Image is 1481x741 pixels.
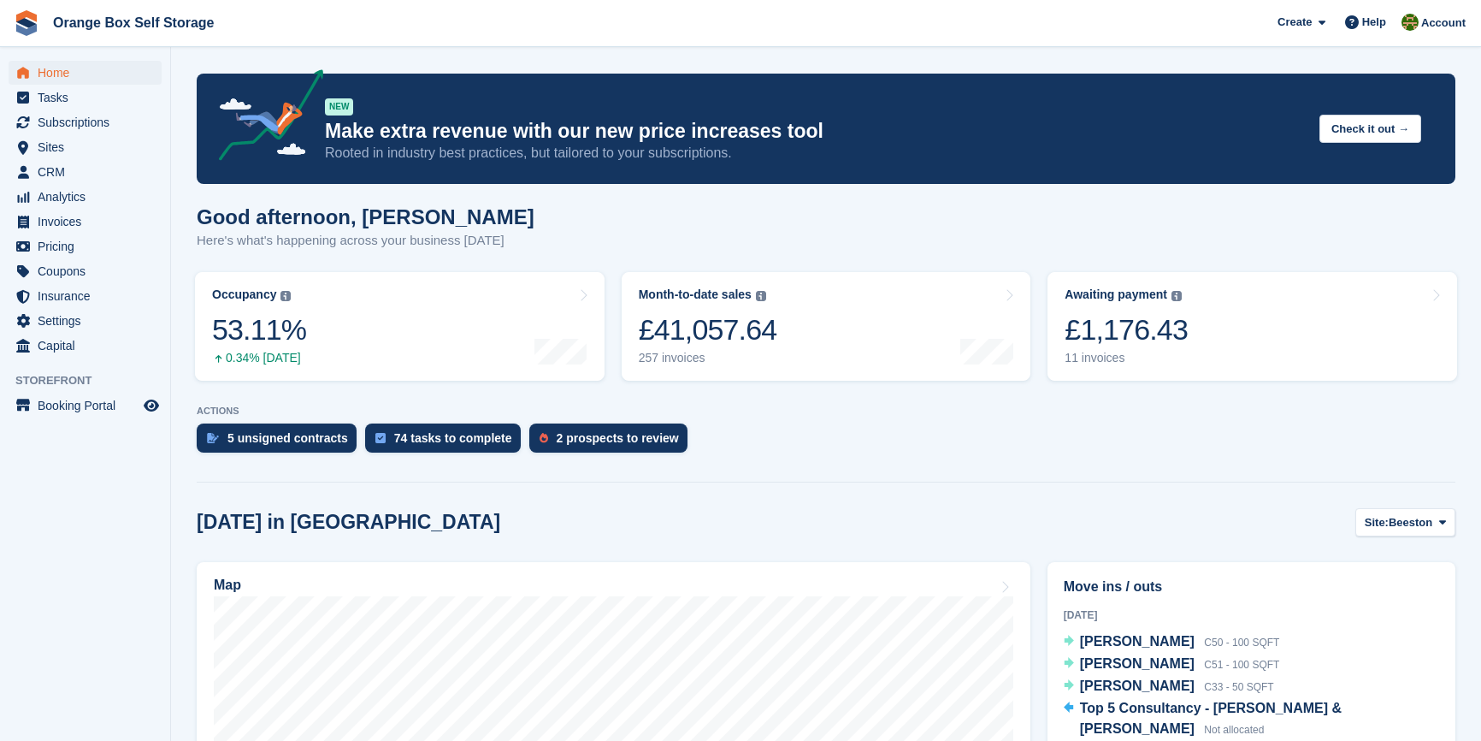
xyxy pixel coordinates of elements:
span: Subscriptions [38,110,140,134]
h2: Map [214,578,241,593]
a: menu [9,394,162,418]
a: menu [9,185,162,209]
a: menu [9,135,162,159]
span: Beeston [1389,514,1432,531]
a: [PERSON_NAME] C33 - 50 SQFT [1064,676,1274,698]
img: prospect-51fa495bee0391a8d652442698ab0144808aea92771e9ea1ae160a38d050c398.svg [540,433,548,443]
a: 74 tasks to complete [365,424,529,461]
a: menu [9,234,162,258]
p: Make extra revenue with our new price increases tool [325,119,1306,144]
img: contract_signature_icon-13c848040528278c33f63329250d36e43548de30e8caae1d1a13099fd9432cc5.svg [207,433,219,443]
a: [PERSON_NAME] C50 - 100 SQFT [1064,631,1280,654]
span: [PERSON_NAME] [1080,634,1195,649]
a: menu [9,284,162,308]
span: CRM [38,160,140,184]
span: Tasks [38,86,140,110]
a: menu [9,334,162,358]
a: 2 prospects to review [529,424,696,461]
span: C51 - 100 SQFT [1204,659,1279,671]
span: Storefront [15,372,170,389]
img: SARAH T [1401,14,1419,31]
div: 2 prospects to review [557,431,679,445]
span: Settings [38,309,140,333]
a: Awaiting payment £1,176.43 11 invoices [1047,272,1457,381]
a: menu [9,160,162,184]
img: icon-info-grey-7440780725fd019a000dd9b08b2336e03edf1995a4989e88bcd33f0948082b44.svg [756,291,766,301]
a: 5 unsigned contracts [197,424,365,461]
img: price-adjustments-announcement-icon-8257ccfd72463d97f412b2fc003d46551f7dbcb40ab6d574587a9cd5c0d94... [204,69,324,167]
span: Account [1421,15,1466,32]
span: Pricing [38,234,140,258]
span: Sites [38,135,140,159]
span: Insurance [38,284,140,308]
h2: Move ins / outs [1064,577,1439,597]
div: Month-to-date sales [639,288,752,302]
span: Home [38,61,140,85]
p: Rooted in industry best practices, but tailored to your subscriptions. [325,144,1306,163]
div: 11 invoices [1065,351,1188,365]
a: Occupancy 53.11% 0.34% [DATE] [195,272,605,381]
a: Top 5 Consultancy - [PERSON_NAME] & [PERSON_NAME] Not allocated [1064,698,1439,741]
span: Capital [38,334,140,358]
div: Occupancy [212,288,276,302]
div: 257 invoices [639,351,777,365]
img: icon-info-grey-7440780725fd019a000dd9b08b2336e03edf1995a4989e88bcd33f0948082b44.svg [280,291,291,301]
a: menu [9,259,162,283]
div: 5 unsigned contracts [227,431,348,445]
div: £41,057.64 [639,312,777,347]
button: Site: Beeston [1355,508,1455,536]
span: Top 5 Consultancy - [PERSON_NAME] & [PERSON_NAME] [1080,701,1342,736]
a: Month-to-date sales £41,057.64 257 invoices [622,272,1031,381]
p: Here's what's happening across your business [DATE] [197,231,534,251]
div: NEW [325,98,353,116]
a: Orange Box Self Storage [46,9,221,37]
div: 0.34% [DATE] [212,351,306,365]
span: Create [1277,14,1312,31]
img: icon-info-grey-7440780725fd019a000dd9b08b2336e03edf1995a4989e88bcd33f0948082b44.svg [1171,291,1182,301]
div: Awaiting payment [1065,288,1167,302]
span: Invoices [38,210,140,234]
a: menu [9,86,162,110]
div: £1,176.43 [1065,312,1188,347]
a: menu [9,309,162,333]
span: Not allocated [1204,724,1264,736]
span: [PERSON_NAME] [1080,679,1195,693]
a: menu [9,61,162,85]
div: 53.11% [212,312,306,347]
span: C33 - 50 SQFT [1204,681,1273,693]
span: Help [1362,14,1386,31]
a: menu [9,210,162,234]
p: ACTIONS [197,406,1455,417]
img: task-75834270c22a3079a89374b754ae025e5fb1db73e45f91037f5363f120a921f8.svg [375,433,386,443]
span: Coupons [38,259,140,283]
h2: [DATE] in [GEOGRAPHIC_DATA] [197,511,500,534]
a: Preview store [141,395,162,416]
button: Check it out → [1319,115,1421,143]
div: [DATE] [1064,608,1439,623]
span: Site: [1365,514,1389,531]
a: menu [9,110,162,134]
span: [PERSON_NAME] [1080,656,1195,671]
a: [PERSON_NAME] C51 - 100 SQFT [1064,654,1280,676]
img: stora-icon-8386f47178a22dfd0bd8f6a31ec36ba5ce8667c1dd55bd0f319d3a0aa187defe.svg [14,10,39,36]
span: Booking Portal [38,394,140,418]
div: 74 tasks to complete [394,431,512,445]
span: C50 - 100 SQFT [1204,637,1279,649]
span: Analytics [38,185,140,209]
h1: Good afternoon, [PERSON_NAME] [197,205,534,228]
